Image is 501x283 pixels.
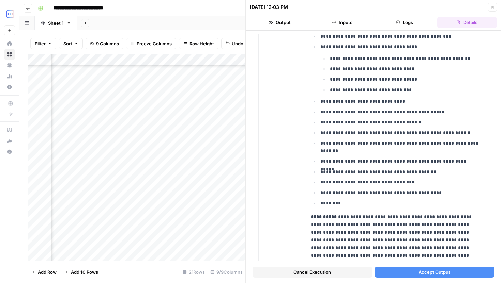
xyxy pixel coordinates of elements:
button: Details [437,17,497,28]
span: Undo [232,40,243,47]
a: Home [4,38,15,49]
div: [DATE] 12:03 PM [250,4,288,11]
span: Freeze Columns [137,40,172,47]
span: Row Height [189,40,214,47]
button: Row Height [179,38,218,49]
a: Browse [4,49,15,60]
a: Sheet 1 [35,16,77,30]
button: Freeze Columns [126,38,176,49]
span: 9 Columns [96,40,119,47]
img: TripleDart Logo [4,8,16,20]
button: Accept Output [375,267,495,278]
button: What's new? [4,135,15,146]
button: Add 10 Rows [61,267,102,278]
a: Usage [4,71,15,82]
a: Your Data [4,60,15,71]
div: 21 Rows [180,267,208,278]
span: Add Row [38,269,57,276]
div: Sheet 1 [48,20,64,27]
button: Filter [30,38,56,49]
button: Undo [221,38,248,49]
button: Help + Support [4,146,15,157]
button: 9 Columns [86,38,123,49]
div: 9/9 Columns [208,267,245,278]
button: Add Row [28,267,61,278]
span: Accept Output [419,269,450,276]
button: Output [250,17,309,28]
button: Cancel Execution [253,267,372,278]
a: Settings [4,82,15,93]
button: Workspace: TripleDart [4,5,15,22]
span: Sort [63,40,72,47]
button: Inputs [312,17,372,28]
span: Add 10 Rows [71,269,98,276]
button: Logs [375,17,435,28]
a: AirOps Academy [4,124,15,135]
span: Cancel Execution [293,269,331,276]
button: Sort [59,38,83,49]
span: Filter [35,40,46,47]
